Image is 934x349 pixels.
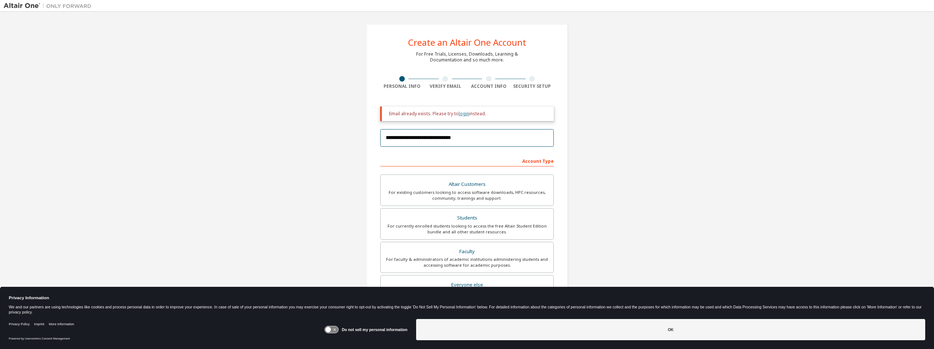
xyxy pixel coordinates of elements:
div: Verify Email [424,83,467,89]
div: Personal Info [380,83,424,89]
div: Altair Customers [385,179,549,189]
div: Account Type [380,155,554,166]
div: Faculty [385,247,549,257]
a: login [459,110,469,117]
div: Security Setup [511,83,554,89]
div: Email already exists. Please try to instead. [389,111,548,117]
div: Everyone else [385,280,549,290]
div: For Free Trials, Licenses, Downloads, Learning & Documentation and so much more. [416,51,518,63]
div: For currently enrolled students looking to access the free Altair Student Edition bundle and all ... [385,223,549,235]
div: Create an Altair One Account [408,38,526,47]
div: For existing customers looking to access software downloads, HPC resources, community, trainings ... [385,189,549,201]
div: Students [385,213,549,223]
img: Altair One [4,2,95,10]
div: For faculty & administrators of academic institutions administering students and accessing softwa... [385,256,549,268]
div: Account Info [467,83,511,89]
